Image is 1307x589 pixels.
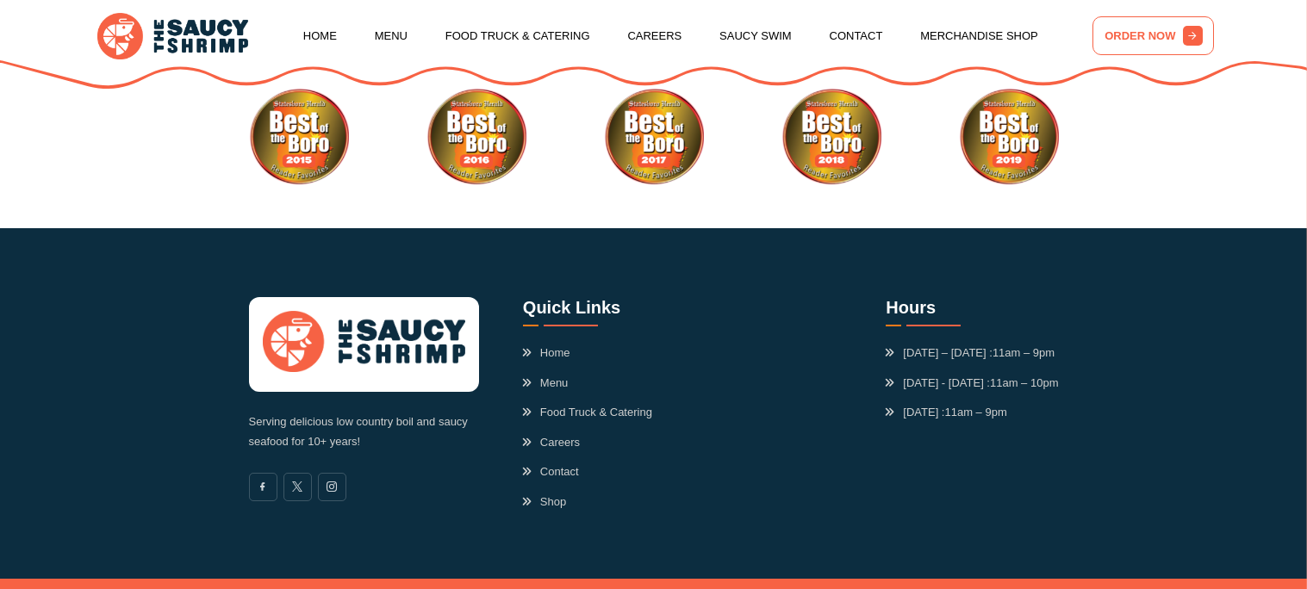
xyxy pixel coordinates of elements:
img: logo [97,13,248,59]
div: 2 / 10 [249,87,349,187]
a: Food Truck & Catering [523,404,652,421]
a: Contact [523,463,579,480]
span: 11am – 9pm [993,346,1055,359]
a: Food Truck & Catering [445,3,590,69]
img: Best of the Boro [604,87,704,187]
a: Careers [523,434,580,451]
img: Best of the Boro [781,87,881,187]
a: Shop [523,493,566,511]
h3: Quick Links [523,297,660,326]
span: 11am – 10pm [990,376,1059,389]
a: Home [523,344,570,362]
a: Contact [830,3,883,69]
span: [DATE] : [886,404,1006,421]
p: Serving delicious low country boil and saucy seafood for 10+ years! [249,412,479,452]
span: [DATE] – [DATE] : [886,344,1055,362]
div: 3 / 10 [426,87,526,187]
span: 11am – 9pm [944,406,1006,418]
img: Best of the Boro [426,87,526,187]
div: 5 / 10 [781,87,881,187]
div: 6 / 10 [959,87,1059,187]
a: Merchandise Shop [920,3,1038,69]
a: ORDER NOW [1092,16,1214,55]
img: Best of the Boro [249,87,349,187]
img: Best of the Boro [959,87,1059,187]
h3: Hours [886,297,1058,326]
a: Menu [375,3,408,69]
span: [DATE] - [DATE] : [886,375,1058,392]
a: Menu [523,375,569,392]
div: 4 / 10 [604,87,704,187]
a: Saucy Swim [719,3,792,69]
img: logo [263,311,465,372]
a: Careers [627,3,682,69]
a: Home [303,3,337,69]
